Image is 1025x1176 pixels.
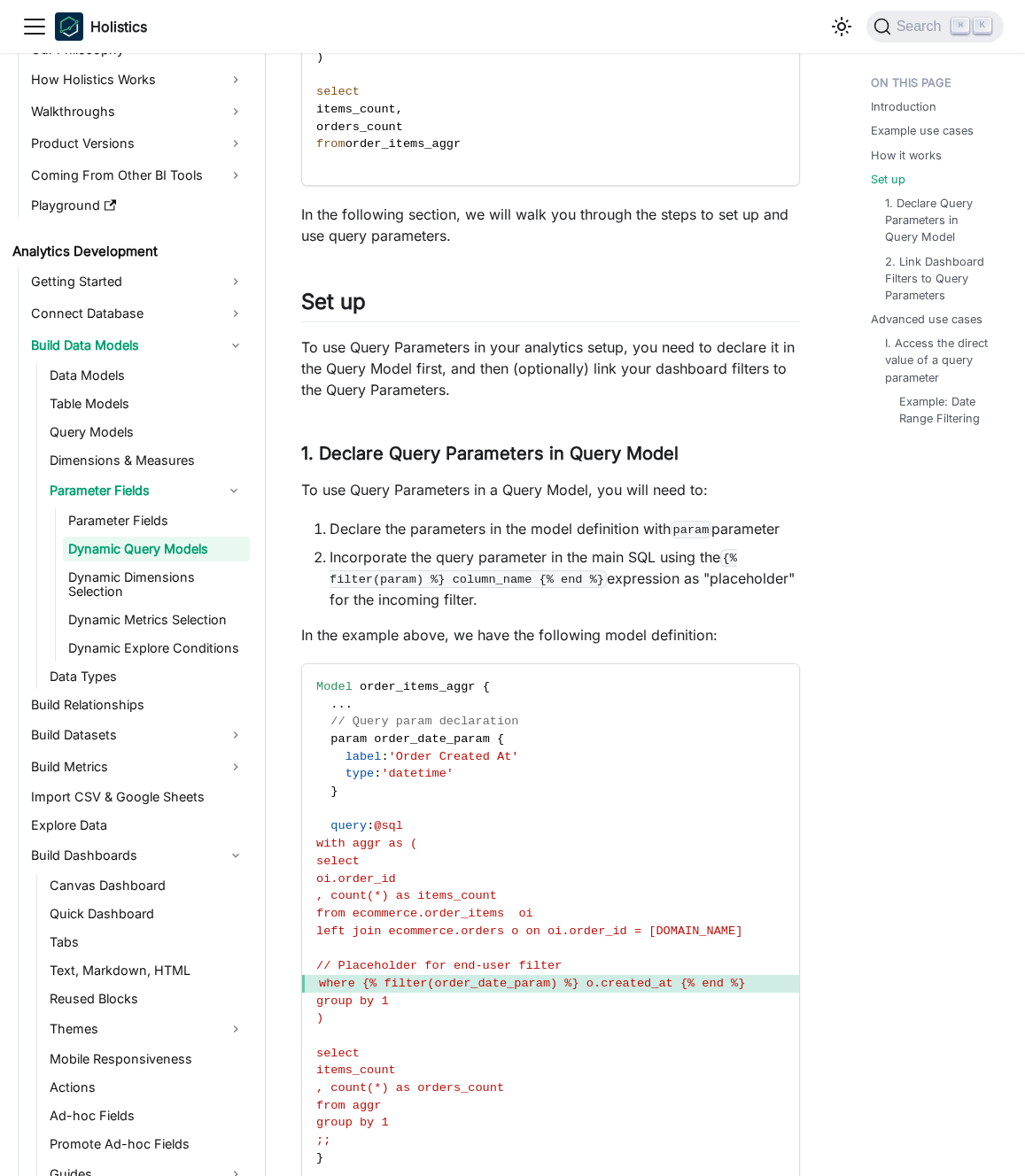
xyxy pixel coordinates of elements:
a: Set up [871,171,905,188]
a: Mobile Responsiveness [44,1047,250,1072]
a: Canvas Dashboard [44,873,250,898]
a: HolisticsHolistics [55,12,147,41]
span: { [497,732,504,746]
a: Data Models [44,363,250,388]
kbd: ⌘ [951,18,969,34]
span: label [346,750,382,763]
a: Quick Dashboard [44,901,250,926]
img: Holistics [55,12,83,41]
a: Themes [44,1015,250,1043]
a: Getting Started [26,267,250,296]
span: , [396,103,403,116]
span: } [316,1151,323,1164]
span: orders_count [316,120,403,134]
a: Playground [26,193,250,218]
b: Holistics [90,16,147,37]
a: Parameter Fields [44,476,218,505]
p: To use Query Parameters in a Query Model, you will need to: [301,479,800,500]
p: In the example above, we have the following model definition: [301,624,800,646]
span: items_count [316,103,396,116]
a: Dynamic Query Models [63,537,250,561]
span: @sql [374,819,403,832]
a: Introduction [871,98,936,115]
span: . [346,698,353,711]
span: type [346,767,375,780]
h3: 1. Declare Query Parameters in Query Model [301,443,800,465]
span: ) [316,1011,323,1025]
span: , count(*) as items_count [316,889,497,902]
code: param [671,521,711,538]
span: : [367,819,374,832]
a: Ad-hoc Fields [44,1103,250,1128]
button: Switch between dark and light mode (currently light mode) [827,12,856,41]
span: ;; [316,1133,330,1147]
span: select [316,855,360,868]
span: left join ecommerce.orders o on oi.order_id = [DOMAIN_NAME] [316,925,742,938]
a: Table Models [44,391,250,416]
a: Reused Blocks [44,986,250,1011]
a: Build Data Models [26,331,250,360]
li: Incorporate the query parameter in the main SQL using the expression as "placeholder" for the inc... [330,546,800,610]
a: Text, Markdown, HTML [44,958,250,983]
a: 1. Declare Query Parameters in Query Model [885,195,990,246]
span: order_date_param [374,732,490,746]
a: Tabs [44,930,250,955]
p: To use Query Parameters in your analytics setup, you need to declare it in the Query Model first,... [301,337,800,400]
span: : [381,750,388,763]
span: oi.order_id [316,872,396,886]
a: Actions [44,1075,250,1100]
a: Build Relationships [26,692,250,717]
span: 'Order Created At' [389,750,519,763]
a: Dimensions & Measures [44,448,250,473]
a: Example use cases [871,122,974,139]
a: How Holistics Works [26,66,250,94]
h2: Set up [301,289,800,322]
a: 2. Link Dashboard Filters to Query Parameters [885,253,990,305]
span: // Placeholder for end-user filter [316,959,562,972]
a: Promote Ad-hoc Fields [44,1132,250,1157]
a: Dynamic Explore Conditions [63,636,250,661]
p: In the following section, we will walk you through the steps to set up and use query parameters. [301,204,800,246]
span: order_items_aggr [346,137,462,151]
span: Search [891,19,952,35]
span: } [330,785,338,798]
kbd: K [974,18,991,34]
span: Model [316,680,353,693]
a: Advanced use cases [871,311,982,328]
span: : [374,767,381,780]
button: Collapse sidebar category 'Parameter Fields' [218,476,250,505]
span: group by 1 [316,1116,389,1129]
span: , count(*) as orders_count [316,1081,504,1095]
span: order_items_aggr [360,680,476,693]
a: Explore Data [26,813,250,838]
span: . [330,698,338,711]
a: I. Access the direct value of a query parameter [885,335,990,386]
span: items_count [316,1064,396,1077]
a: Dynamic Dimensions Selection [63,565,250,604]
span: query [330,819,367,832]
span: 'datetime' [381,767,454,780]
a: Coming From Other BI Tools [26,161,250,190]
span: group by 1 [316,994,389,1008]
span: . [338,698,346,711]
a: Import CSV & Google Sheets [26,785,250,809]
a: Build Dashboards [26,841,250,870]
span: from ecommerce.order_items oi [316,907,533,920]
span: param [330,732,367,746]
a: Walkthroughs [26,97,250,126]
a: Parameter Fields [63,508,250,533]
li: Declare the parameters in the model definition with parameter [330,518,800,539]
a: Dynamic Metrics Selection [63,607,250,632]
a: Build Metrics [26,753,250,781]
span: // Query param declaration [330,715,518,728]
code: {% filter(param) %} column_name {% end %} [330,549,737,588]
a: Analytics Development [7,239,250,264]
span: with aggr as ( [316,837,417,850]
a: Product Versions [26,129,250,158]
button: Toggle navigation bar [21,13,48,40]
span: where {% filter(order_date_param) %} o.created_at {% end %} [319,977,745,990]
span: from [316,137,346,151]
span: select [316,1047,360,1060]
a: How it works [871,147,942,164]
a: Example: Date Range Filtering [899,393,982,427]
